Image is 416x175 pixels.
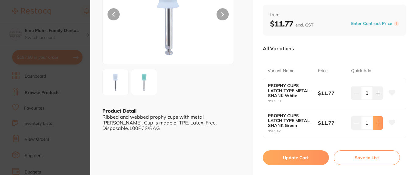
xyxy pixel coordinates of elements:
[102,108,136,114] b: Product Detail
[102,114,241,131] div: Ribbed and webbed prophy cups with metal [PERSON_NAME]. Cup is made of TPE. Latex-Free. Disposabl...
[268,113,313,128] b: PROPHY CUPS LATCH TYPE METAL SHANK Green
[270,12,399,18] span: from
[104,71,126,93] img: cG5n
[263,150,329,165] button: Update Cart
[349,21,394,26] button: Enter Contract Price
[268,83,313,98] b: PROPHY CUPS LATCH TYPE METAL SHANK White
[268,68,294,74] p: Variant Name
[268,99,318,103] small: 990938
[394,21,399,26] label: i
[318,90,348,96] b: $11.77
[263,45,294,51] p: All Variations
[334,150,400,165] button: Save to List
[318,120,348,126] b: $11.77
[351,68,371,74] p: Quick Add
[133,71,155,93] img: cG5n
[270,19,313,28] b: $11.77
[295,22,313,28] span: excl. GST
[318,68,328,74] p: Price
[268,129,318,133] small: 990942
